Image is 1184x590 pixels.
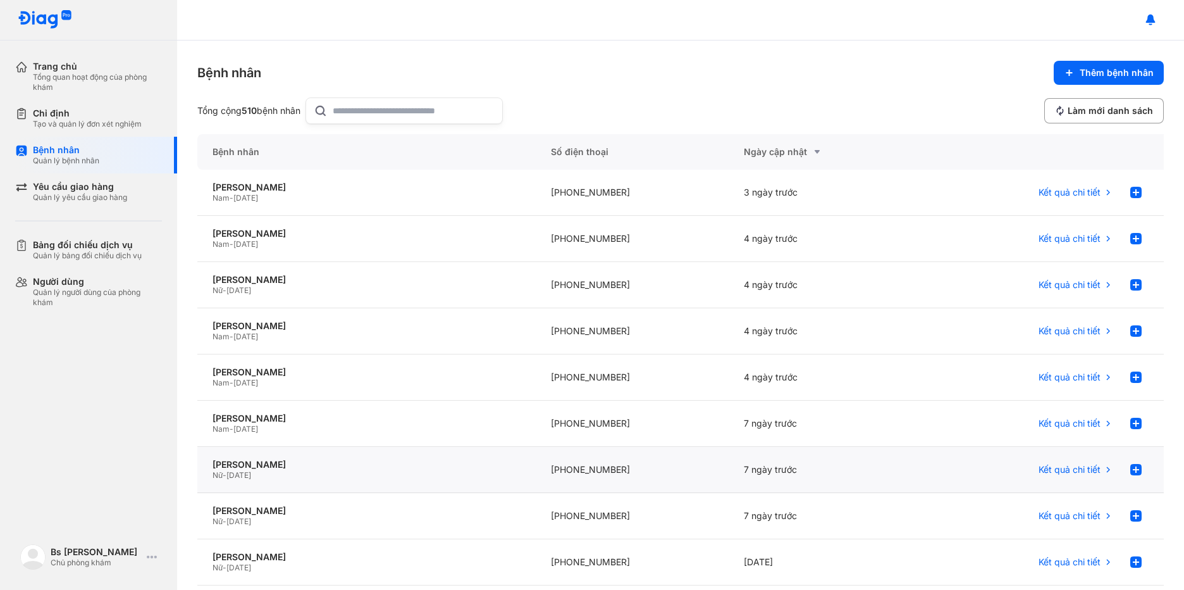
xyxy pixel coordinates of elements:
[1068,105,1153,116] span: Làm mới danh sách
[18,10,72,30] img: logo
[213,320,521,332] div: [PERSON_NAME]
[213,274,521,286] div: [PERSON_NAME]
[230,378,233,387] span: -
[233,332,258,341] span: [DATE]
[1039,187,1101,198] span: Kết quả chi tiết
[729,262,922,308] div: 4 ngày trước
[213,332,230,341] span: Nam
[536,493,729,539] div: [PHONE_NUMBER]
[729,447,922,493] div: 7 ngày trước
[226,563,251,572] span: [DATE]
[197,105,300,116] div: Tổng cộng bệnh nhân
[1039,233,1101,244] span: Kết quả chi tiết
[729,170,922,216] div: 3 ngày trước
[729,539,922,586] div: [DATE]
[536,447,729,493] div: [PHONE_NUMBER]
[223,470,226,480] span: -
[223,563,226,572] span: -
[33,181,127,192] div: Yêu cầu giao hàng
[233,378,258,387] span: [DATE]
[213,367,521,378] div: [PERSON_NAME]
[33,251,142,261] div: Quản lý bảng đối chiếu dịch vụ
[1039,464,1101,475] span: Kết quả chi tiết
[536,401,729,447] div: [PHONE_NUMBER]
[213,239,230,249] span: Nam
[536,216,729,262] div: [PHONE_NUMBER]
[230,424,233,434] span: -
[33,239,142,251] div: Bảng đối chiếu dịch vụ
[729,401,922,447] div: 7 ngày trước
[33,156,99,166] div: Quản lý bệnh nhân
[1039,325,1101,337] span: Kết quả chi tiết
[1039,556,1101,568] span: Kết quả chi tiết
[51,558,142,568] div: Chủ phòng khám
[1039,510,1101,522] span: Kết quả chi tiết
[536,262,729,308] div: [PHONE_NUMBER]
[33,276,162,287] div: Người dùng
[233,193,258,203] span: [DATE]
[33,287,162,308] div: Quản lý người dùng của phòng khám
[536,539,729,586] div: [PHONE_NUMBER]
[223,517,226,526] span: -
[233,239,258,249] span: [DATE]
[213,413,521,424] div: [PERSON_NAME]
[213,459,521,470] div: [PERSON_NAME]
[230,332,233,341] span: -
[226,517,251,526] span: [DATE]
[223,286,226,295] span: -
[744,144,907,160] div: Ngày cập nhật
[1039,372,1101,383] span: Kết quả chi tiết
[213,228,521,239] div: [PERSON_NAME]
[729,308,922,355] div: 4 ngày trước
[197,64,261,82] div: Bệnh nhân
[213,470,223,480] span: Nữ
[33,72,162,92] div: Tổng quan hoạt động của phòng khám
[242,105,257,116] span: 510
[1080,67,1154,78] span: Thêm bệnh nhân
[729,493,922,539] div: 7 ngày trước
[213,505,521,517] div: [PERSON_NAME]
[233,424,258,434] span: [DATE]
[1054,61,1164,85] button: Thêm bệnh nhân
[729,355,922,401] div: 4 ngày trước
[51,546,142,558] div: Bs [PERSON_NAME]
[20,544,46,570] img: logo
[536,170,729,216] div: [PHONE_NUMBER]
[1044,98,1164,123] button: Làm mới danh sách
[226,286,251,295] span: [DATE]
[536,308,729,355] div: [PHONE_NUMBER]
[536,134,729,170] div: Số điện thoại
[213,286,223,295] span: Nữ
[536,355,729,401] div: [PHONE_NUMBER]
[213,563,223,572] span: Nữ
[213,182,521,193] div: [PERSON_NAME]
[213,551,521,563] div: [PERSON_NAME]
[213,424,230,434] span: Nam
[1039,279,1101,291] span: Kết quả chi tiết
[33,61,162,72] div: Trang chủ
[729,216,922,262] div: 4 ngày trước
[213,517,223,526] span: Nữ
[33,144,99,156] div: Bệnh nhân
[226,470,251,480] span: [DATE]
[33,108,142,119] div: Chỉ định
[230,239,233,249] span: -
[213,193,230,203] span: Nam
[33,119,142,129] div: Tạo và quản lý đơn xét nghiệm
[33,192,127,203] div: Quản lý yêu cầu giao hàng
[197,134,536,170] div: Bệnh nhân
[230,193,233,203] span: -
[1039,418,1101,429] span: Kết quả chi tiết
[213,378,230,387] span: Nam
